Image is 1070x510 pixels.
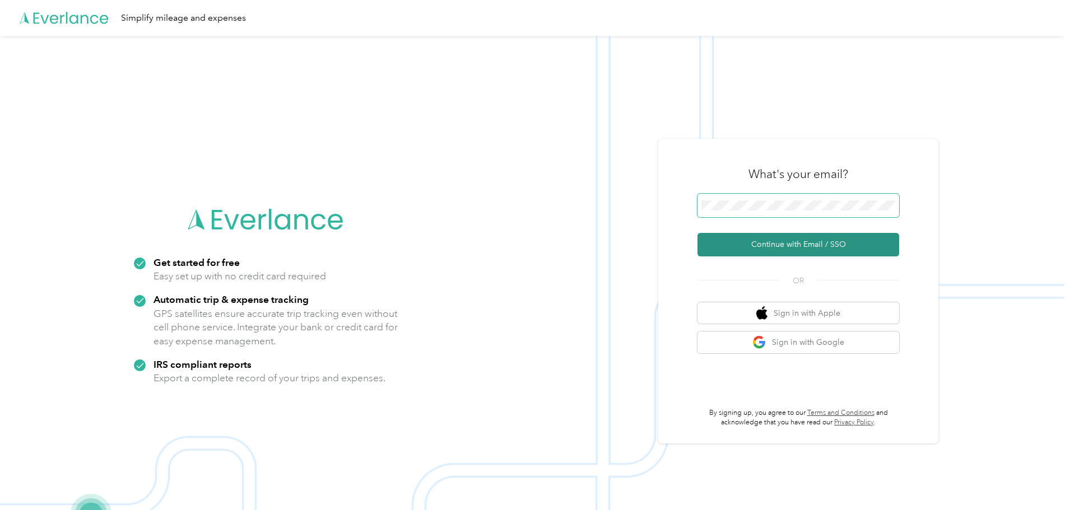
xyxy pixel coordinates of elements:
[121,11,246,25] div: Simplify mileage and expenses
[153,371,385,385] p: Export a complete record of your trips and expenses.
[153,358,252,370] strong: IRS compliant reports
[697,408,899,428] p: By signing up, you agree to our and acknowledge that you have read our .
[153,269,326,283] p: Easy set up with no credit card required
[756,306,767,320] img: apple logo
[153,293,309,305] strong: Automatic trip & expense tracking
[748,166,848,182] h3: What's your email?
[153,307,398,348] p: GPS satellites ensure accurate trip tracking even without cell phone service. Integrate your bank...
[752,335,766,349] img: google logo
[697,302,899,324] button: apple logoSign in with Apple
[834,418,874,427] a: Privacy Policy
[153,256,240,268] strong: Get started for free
[807,409,874,417] a: Terms and Conditions
[779,275,818,287] span: OR
[697,331,899,353] button: google logoSign in with Google
[697,233,899,256] button: Continue with Email / SSO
